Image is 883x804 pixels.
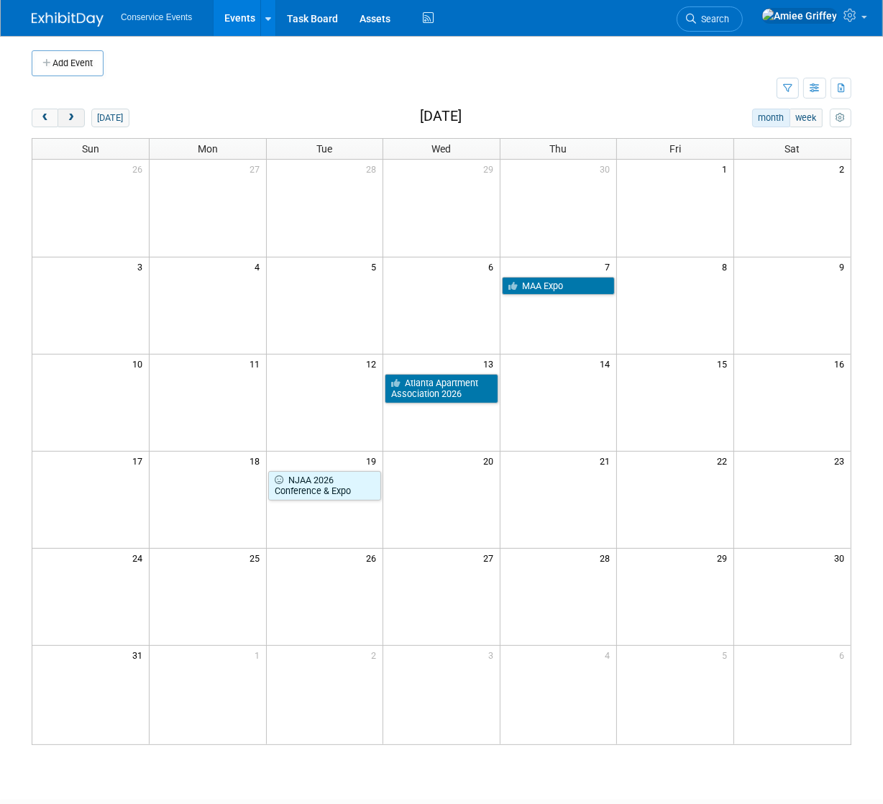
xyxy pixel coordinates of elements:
[598,549,616,567] span: 28
[58,109,84,127] button: next
[131,549,149,567] span: 24
[482,549,500,567] span: 27
[715,549,733,567] span: 29
[370,257,383,275] span: 5
[598,355,616,373] span: 14
[136,257,149,275] span: 3
[365,452,383,470] span: 19
[248,549,266,567] span: 25
[603,646,616,664] span: 4
[248,452,266,470] span: 18
[715,355,733,373] span: 15
[833,452,851,470] span: 23
[91,109,129,127] button: [DATE]
[82,143,99,155] span: Sun
[248,355,266,373] span: 11
[131,452,149,470] span: 17
[833,549,851,567] span: 30
[550,143,567,155] span: Thu
[365,355,383,373] span: 12
[838,646,851,664] span: 6
[838,160,851,178] span: 2
[131,646,149,664] span: 31
[248,160,266,178] span: 27
[784,143,800,155] span: Sat
[32,109,58,127] button: prev
[752,109,790,127] button: month
[790,109,823,127] button: week
[720,160,733,178] span: 1
[696,14,729,24] span: Search
[121,12,192,22] span: Conservice Events
[830,109,851,127] button: myCustomButton
[487,646,500,664] span: 3
[431,143,451,155] span: Wed
[420,109,462,124] h2: [DATE]
[482,355,500,373] span: 13
[268,471,382,501] a: NJAA 2026 Conference & Expo
[253,257,266,275] span: 4
[253,646,266,664] span: 1
[385,374,498,403] a: Atlanta Apartment Association 2026
[370,646,383,664] span: 2
[603,257,616,275] span: 7
[131,160,149,178] span: 26
[482,452,500,470] span: 20
[32,50,104,76] button: Add Event
[833,355,851,373] span: 16
[761,8,838,24] img: Amiee Griffey
[720,257,733,275] span: 8
[598,160,616,178] span: 30
[838,257,851,275] span: 9
[198,143,218,155] span: Mon
[669,143,681,155] span: Fri
[677,6,743,32] a: Search
[365,549,383,567] span: 26
[32,12,104,27] img: ExhibitDay
[131,355,149,373] span: 10
[836,114,845,123] i: Personalize Calendar
[316,143,332,155] span: Tue
[715,452,733,470] span: 22
[482,160,500,178] span: 29
[365,160,383,178] span: 28
[720,646,733,664] span: 5
[598,452,616,470] span: 21
[502,277,616,296] a: MAA Expo
[487,257,500,275] span: 6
